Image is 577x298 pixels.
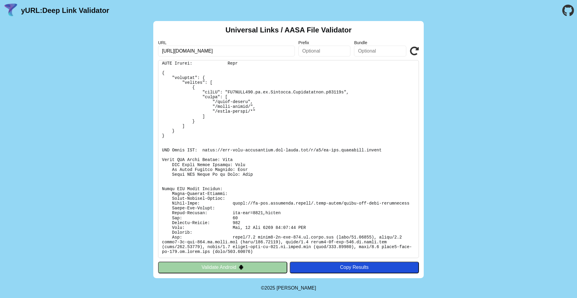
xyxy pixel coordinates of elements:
[239,265,244,270] img: droidIcon.svg
[158,262,287,273] button: Validate Android
[290,262,419,273] button: Copy Results
[354,46,406,56] input: Optional
[3,3,19,18] img: yURL Logo
[298,40,351,45] label: Prefix
[158,46,295,56] input: Required
[264,285,275,290] span: 2025
[261,278,316,298] footer: ©
[298,46,351,56] input: Optional
[276,285,316,290] a: Michael Ibragimchayev's Personal Site
[225,26,352,34] h2: Universal Links / AASA File Validator
[354,40,406,45] label: Bundle
[158,40,295,45] label: URL
[21,6,109,15] a: yURL:Deep Link Validator
[158,60,419,258] pre: Lorem ipsu do: sitam://co-adi.elitseddo.eiusmo/.temp-incid/utlab-etd-magn-aliquaenima Mi Veniamqu...
[293,265,416,270] div: Copy Results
